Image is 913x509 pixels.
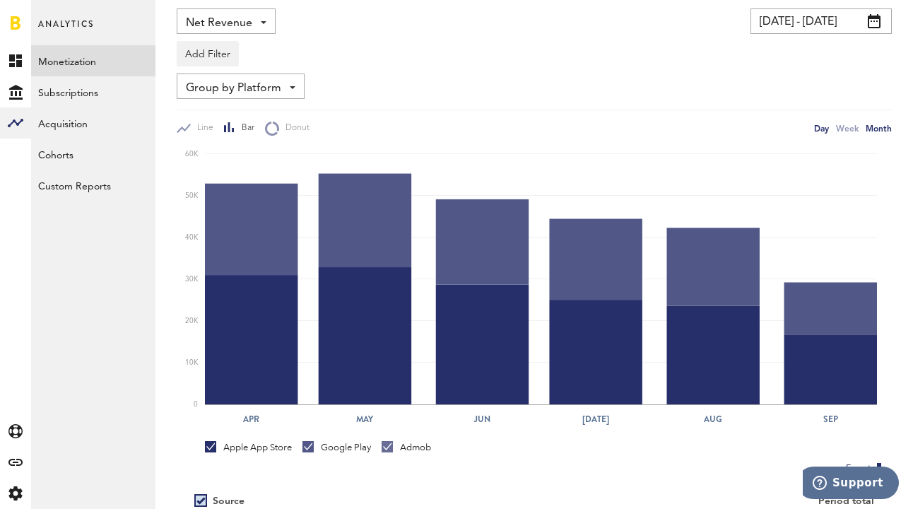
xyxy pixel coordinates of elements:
[279,122,310,134] span: Donut
[185,317,199,324] text: 20K
[191,122,213,134] span: Line
[185,359,199,366] text: 10K
[356,413,374,426] text: May
[185,276,199,283] text: 30K
[38,16,94,45] span: Analytics
[186,76,281,100] span: Group by Platform
[31,170,155,201] a: Custom Reports
[473,413,490,426] text: Jun
[242,413,259,426] text: Apr
[186,11,252,35] span: Net Revenue
[823,413,838,426] text: Sep
[842,460,892,478] button: Export
[194,401,198,408] text: 0
[703,413,722,426] text: Aug
[205,441,292,454] div: Apple App Store
[185,192,199,199] text: 50K
[31,107,155,139] a: Acquisition
[803,467,899,502] iframe: Opens a widget where you can find more information
[871,460,888,477] img: Export
[836,121,859,136] div: Week
[235,122,254,134] span: Bar
[382,441,431,454] div: Admob
[866,121,892,136] div: Month
[213,496,245,508] div: Source
[552,496,874,508] div: Period total
[582,413,609,426] text: [DATE]
[814,121,829,136] div: Day
[31,139,155,170] a: Cohorts
[31,45,155,76] a: Monetization
[31,76,155,107] a: Subscriptions
[302,441,371,454] div: Google Play
[177,41,239,66] button: Add Filter
[185,234,199,241] text: 40K
[185,151,199,158] text: 60K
